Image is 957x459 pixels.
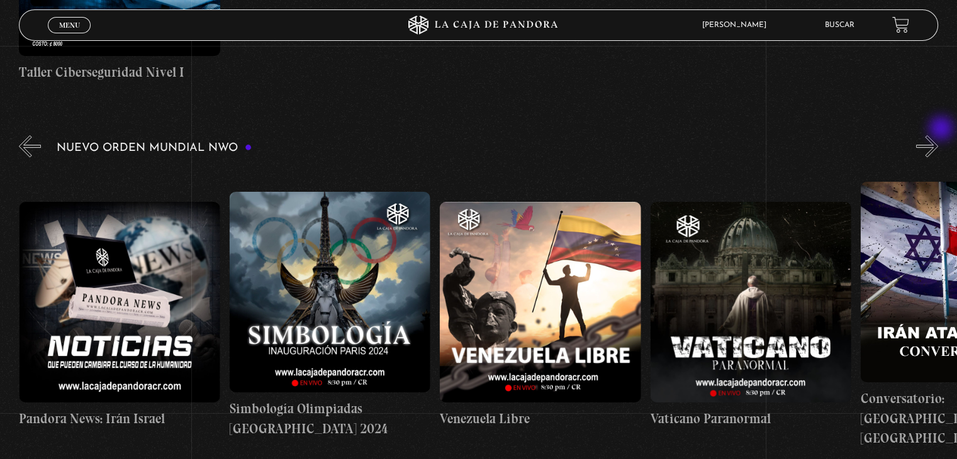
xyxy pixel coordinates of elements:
span: [PERSON_NAME] [696,21,779,29]
span: Cerrar [55,31,84,40]
h4: Simbología Olimpiadas [GEOGRAPHIC_DATA] 2024 [230,399,430,438]
h4: Pandora News: Irán Israel [20,409,220,429]
a: View your shopping cart [892,16,909,33]
button: Next [916,135,938,157]
h3: Nuevo Orden Mundial NWO [57,142,252,154]
h4: Venezuela Libre [440,409,641,429]
button: Previous [19,135,41,157]
h4: Taller Ciberseguridad Nivel I [19,62,220,82]
a: Buscar [825,21,854,29]
span: Menu [59,21,80,29]
h4: Vaticano Paranormal [651,409,851,429]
